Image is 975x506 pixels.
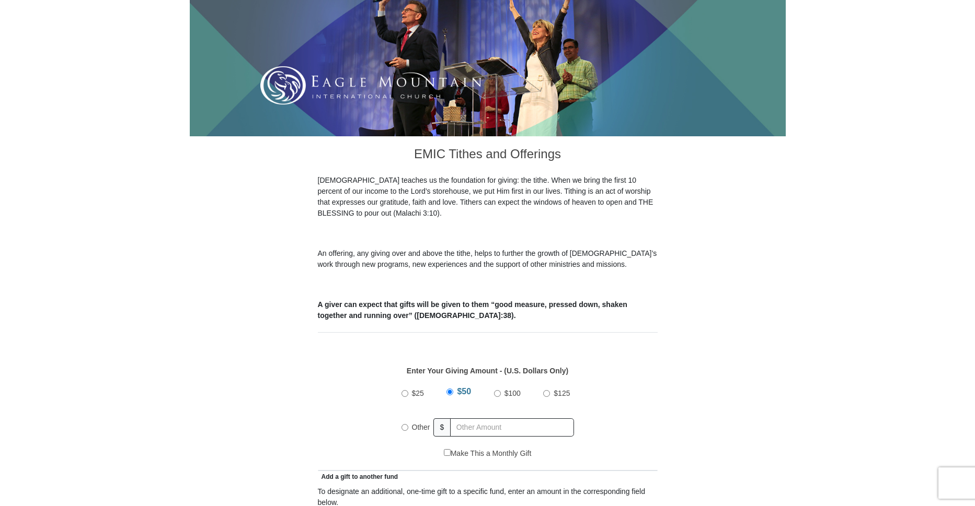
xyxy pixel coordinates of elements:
span: $125 [554,389,570,397]
input: Other Amount [450,418,573,437]
p: An offering, any giving over and above the tithe, helps to further the growth of [DEMOGRAPHIC_DAT... [318,248,658,270]
input: Make This a Monthly Gift [444,449,451,456]
h3: EMIC Tithes and Offerings [318,136,658,175]
span: $100 [504,389,521,397]
span: $25 [412,389,424,397]
span: Other [412,423,430,431]
span: Add a gift to another fund [318,473,398,480]
b: A giver can expect that gifts will be given to them “good measure, pressed down, shaken together ... [318,300,627,320]
p: [DEMOGRAPHIC_DATA] teaches us the foundation for giving: the tithe. When we bring the first 10 pe... [318,175,658,219]
span: $50 [457,387,471,396]
span: $ [433,418,451,437]
label: Make This a Monthly Gift [444,448,532,459]
strong: Enter Your Giving Amount - (U.S. Dollars Only) [407,367,568,375]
